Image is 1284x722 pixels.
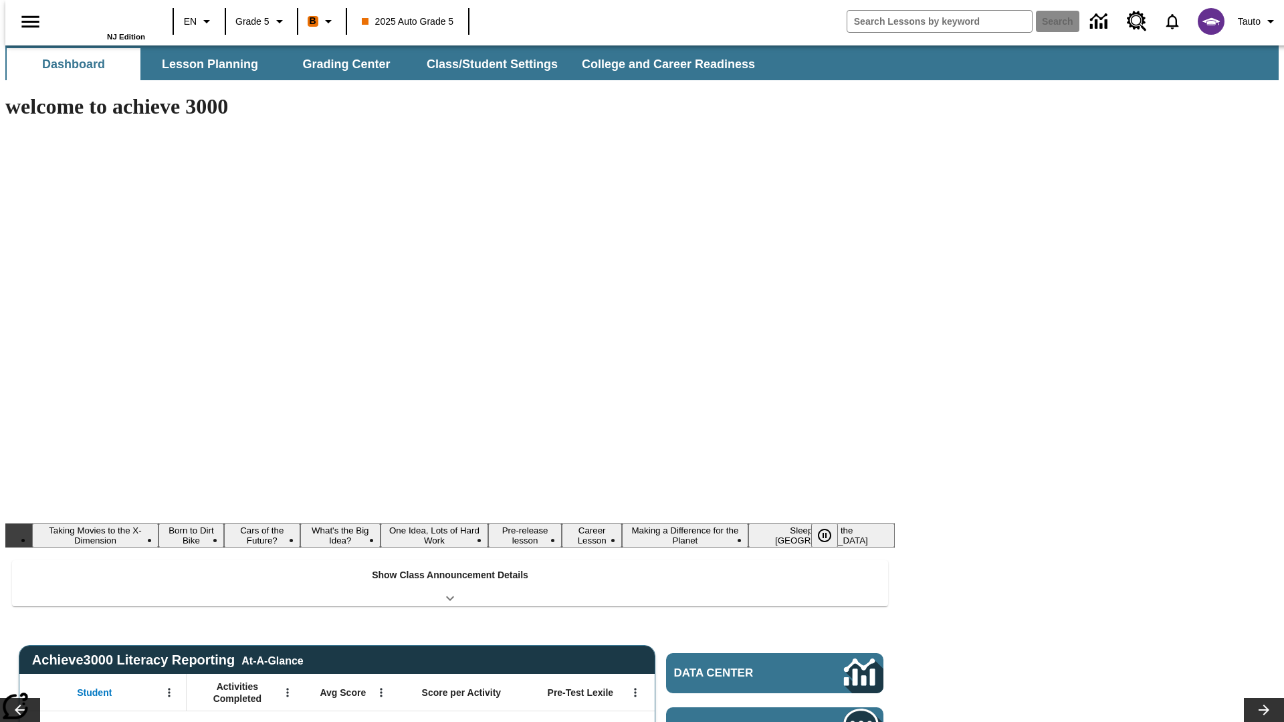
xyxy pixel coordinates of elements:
button: Slide 7 Career Lesson [562,523,622,548]
span: Grade 5 [235,15,270,29]
button: Grading Center [280,48,413,80]
button: College and Career Readiness [571,48,766,80]
div: SubNavbar [5,48,767,80]
button: Grade: Grade 5, Select a grade [230,9,293,33]
span: Student [77,687,112,699]
button: Slide 6 Pre-release lesson [488,523,562,548]
span: Data Center [674,667,799,680]
button: Open side menu [11,2,50,41]
p: Show Class Announcement Details [372,568,528,582]
button: Lesson Planning [143,48,277,80]
button: Open Menu [625,683,645,703]
span: Activities Completed [193,681,282,705]
button: Lesson carousel, Next [1244,698,1284,722]
a: Notifications [1155,4,1190,39]
a: Resource Center, Will open in new tab [1119,3,1155,39]
a: Home [58,6,145,33]
span: Pre-Test Lexile [548,687,614,699]
a: Data Center [666,653,883,693]
button: Select a new avatar [1190,4,1233,39]
button: Profile/Settings [1233,9,1284,33]
div: Pause [811,523,851,548]
span: EN [184,15,197,29]
button: Class/Student Settings [416,48,568,80]
button: Open Menu [371,683,391,703]
button: Slide 8 Making a Difference for the Planet [622,523,748,548]
input: search field [847,11,1032,32]
div: SubNavbar [5,45,1279,80]
button: Dashboard [7,48,140,80]
span: Tauto [1238,15,1261,29]
span: B [310,13,316,29]
button: Slide 3 Cars of the Future? [224,523,300,548]
button: Slide 2 Born to Dirt Bike [158,523,224,548]
button: Pause [811,523,838,548]
span: Achieve3000 Literacy Reporting [32,652,304,668]
div: Show Class Announcement Details [12,560,888,606]
div: Home [58,5,145,41]
button: Slide 4 What's the Big Idea? [300,523,381,548]
button: Boost Class color is orange. Change class color [302,9,342,33]
button: Slide 1 Taking Movies to the X-Dimension [32,523,158,548]
button: Slide 9 Sleepless in the Animal Kingdom [748,523,895,548]
button: Language: EN, Select a language [178,9,221,33]
a: Data Center [1082,3,1119,40]
img: avatar image [1198,8,1224,35]
span: NJ Edition [107,33,145,41]
button: Open Menu [159,683,179,703]
span: Score per Activity [422,687,502,699]
span: 2025 Auto Grade 5 [362,15,454,29]
h1: welcome to achieve 3000 [5,94,895,119]
div: At-A-Glance [241,652,303,667]
button: Slide 5 One Idea, Lots of Hard Work [381,523,488,548]
button: Open Menu [278,683,298,703]
span: Avg Score [320,687,366,699]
